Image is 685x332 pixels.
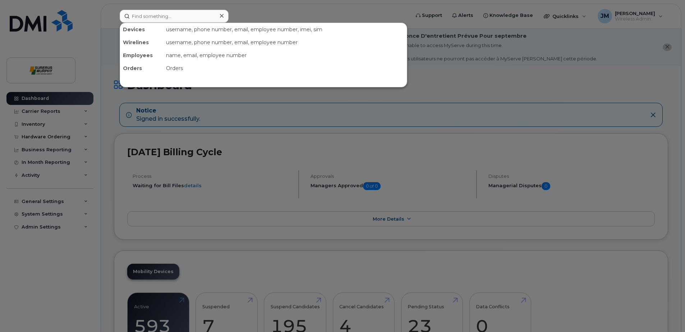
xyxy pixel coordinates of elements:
[163,23,407,36] div: username, phone number, email, employee number, imei, sim
[120,62,163,75] div: Orders
[163,62,407,75] div: Orders
[120,36,163,49] div: Wirelines
[120,49,163,62] div: Employees
[120,23,163,36] div: Devices
[163,36,407,49] div: username, phone number, email, employee number
[163,49,407,62] div: name, email, employee number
